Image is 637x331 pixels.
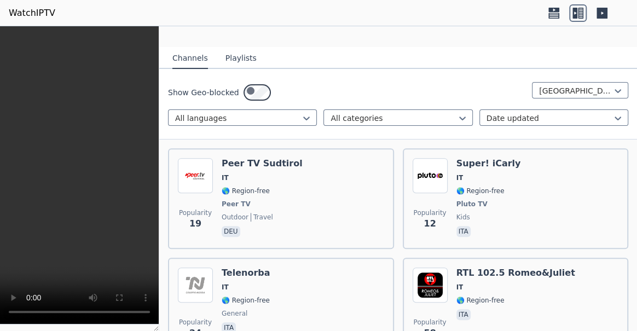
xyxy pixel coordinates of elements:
span: IT [222,173,229,182]
img: Telenorba [178,268,213,303]
span: 🌎 Region-free [456,296,505,305]
span: Popularity [179,208,212,217]
span: 12 [424,217,436,230]
span: kids [456,213,470,222]
span: Popularity [413,318,446,327]
a: WatchIPTV [9,7,55,20]
label: Show Geo-blocked [168,87,239,98]
span: Popularity [179,318,212,327]
span: IT [456,173,464,182]
span: IT [456,283,464,292]
h6: Peer TV Sudtirol [222,158,303,169]
span: Peer TV [222,200,251,208]
span: 🌎 Region-free [222,296,270,305]
img: RTL 102.5 Romeo&Juliet [413,268,448,303]
p: ita [456,309,471,320]
span: IT [222,283,229,292]
h6: RTL 102.5 Romeo&Juliet [456,268,575,278]
span: 🌎 Region-free [222,187,270,195]
span: outdoor [222,213,248,222]
h6: Super! iCarly [456,158,521,169]
span: Pluto TV [456,200,488,208]
span: travel [251,213,273,222]
p: deu [222,226,240,237]
img: Super! iCarly [413,158,448,193]
h6: Telenorba [222,268,270,278]
span: 🌎 Region-free [456,187,505,195]
img: Peer TV Sudtirol [178,158,213,193]
span: general [222,309,247,318]
span: 19 [189,217,201,230]
button: Channels [172,48,208,69]
p: ita [456,226,471,237]
button: Playlists [225,48,257,69]
span: Popularity [413,208,446,217]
